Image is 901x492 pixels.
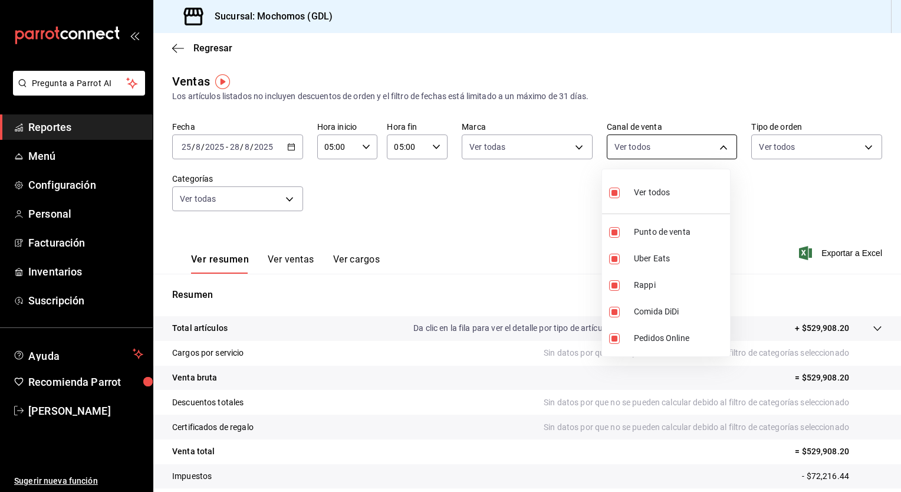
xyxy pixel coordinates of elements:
[634,186,670,199] span: Ver todos
[634,252,725,265] span: Uber Eats
[634,306,725,318] span: Comida DiDi
[634,279,725,291] span: Rappi
[634,226,725,238] span: Punto de venta
[634,332,725,345] span: Pedidos Online
[215,74,230,89] img: Marcador de información sobre herramientas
